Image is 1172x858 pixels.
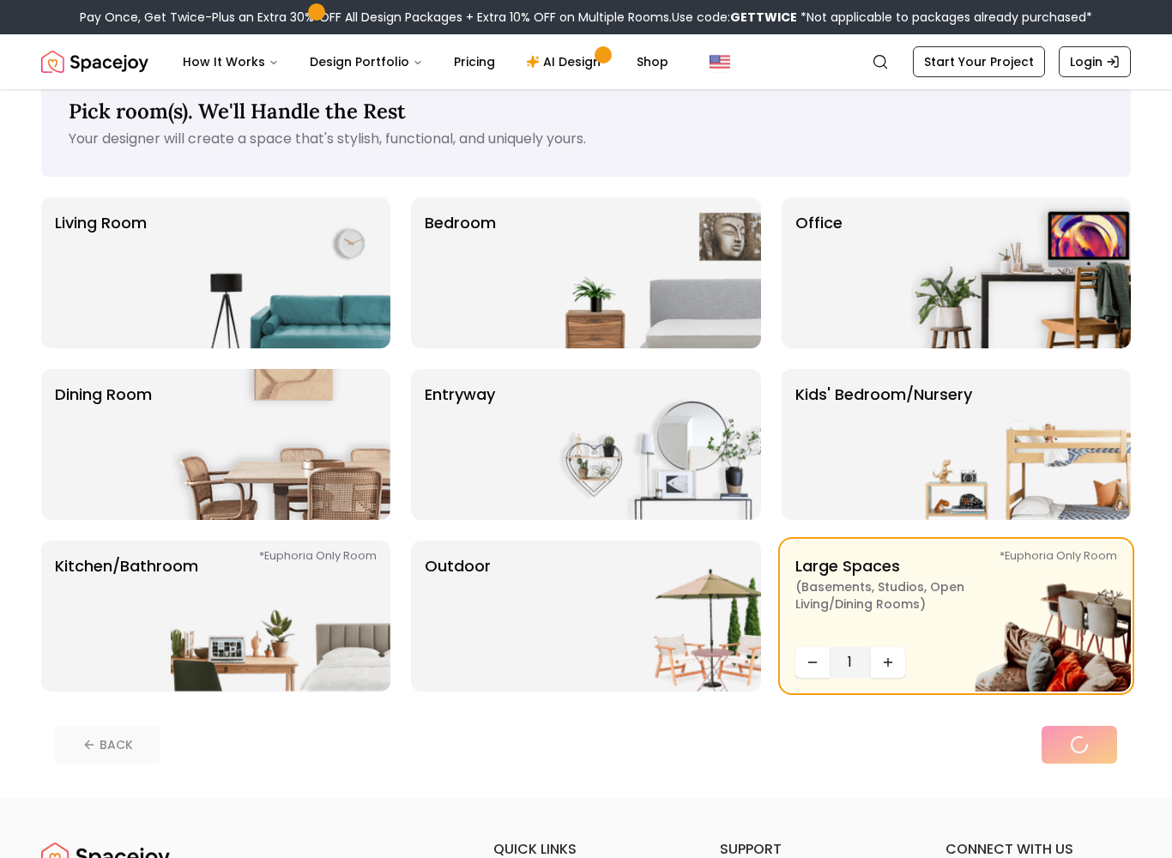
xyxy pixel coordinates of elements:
[169,45,682,79] nav: Main
[41,45,148,79] a: Spacejoy
[871,647,905,678] button: Increase quantity
[730,9,797,26] b: GETTWICE
[911,541,1131,692] img: Large Spaces *Euphoria Only
[797,9,1092,26] span: *Not applicable to packages already purchased*
[795,554,1010,640] p: Large Spaces
[171,369,390,520] img: Dining Room
[296,45,437,79] button: Design Portfolio
[1059,46,1131,77] a: Login
[69,129,1103,149] p: Your designer will create a space that's stylish, functional, and uniquely yours.
[541,369,761,520] img: entryway
[512,45,619,79] a: AI Design
[55,383,152,506] p: Dining Room
[541,197,761,348] img: Bedroom
[171,197,390,348] img: Living Room
[171,541,390,692] img: Kitchen/Bathroom *Euphoria Only
[169,45,293,79] button: How It Works
[80,9,1092,26] div: Pay Once, Get Twice-Plus an Extra 30% OFF All Design Packages + Extra 10% OFF on Multiple Rooms.
[672,9,797,26] span: Use code:
[41,45,148,79] img: Spacejoy Logo
[440,45,509,79] a: Pricing
[623,45,682,79] a: Shop
[911,369,1131,520] img: Kids' Bedroom/Nursery
[837,652,864,673] span: 1
[55,211,147,335] p: Living Room
[41,34,1131,89] nav: Global
[69,98,406,124] span: Pick room(s). We'll Handle the Rest
[795,211,843,335] p: Office
[710,51,730,72] img: United States
[795,647,830,678] button: Decrease quantity
[795,578,1010,613] span: ( Basements, Studios, Open living/dining rooms )
[541,541,761,692] img: Outdoor
[795,383,972,506] p: Kids' Bedroom/Nursery
[425,211,496,335] p: Bedroom
[913,46,1045,77] a: Start Your Project
[911,197,1131,348] img: Office
[425,554,491,678] p: Outdoor
[55,554,198,678] p: Kitchen/Bathroom
[425,383,495,506] p: entryway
